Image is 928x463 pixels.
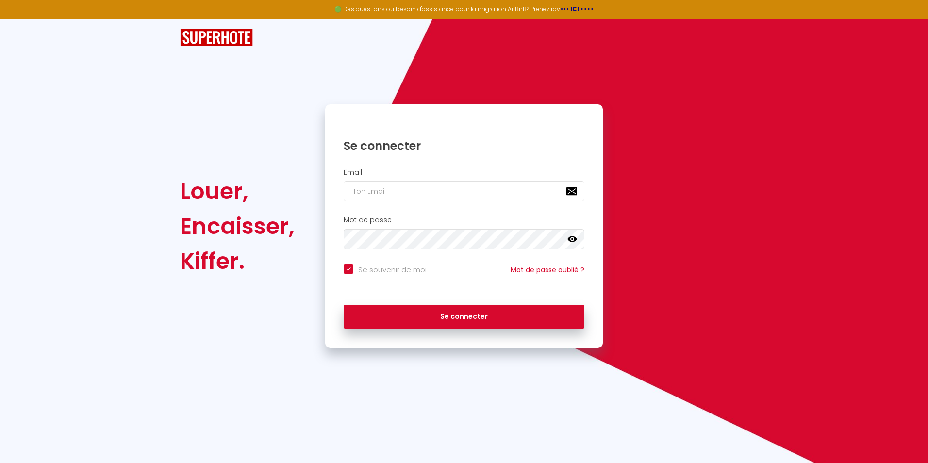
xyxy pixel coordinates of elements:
[344,305,584,329] button: Se connecter
[180,244,295,279] div: Kiffer.
[180,209,295,244] div: Encaisser,
[344,168,584,177] h2: Email
[344,216,584,224] h2: Mot de passe
[180,29,253,47] img: SuperHote logo
[560,5,594,13] a: >>> ICI <<<<
[344,138,584,153] h1: Se connecter
[344,181,584,201] input: Ton Email
[511,265,584,275] a: Mot de passe oublié ?
[180,174,295,209] div: Louer,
